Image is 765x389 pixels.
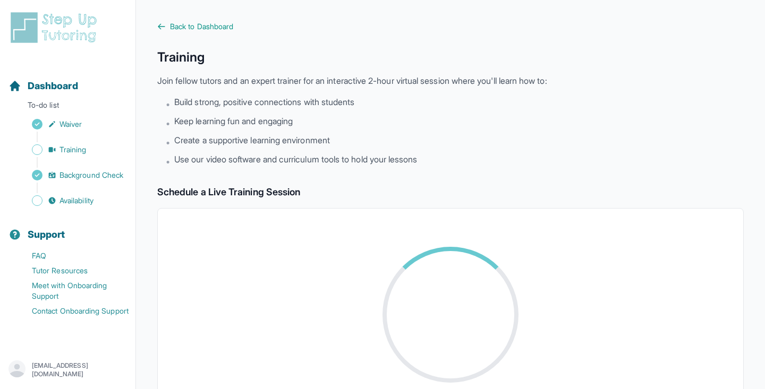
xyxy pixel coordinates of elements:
[174,153,417,166] span: Use our video software and curriculum tools to hold your lessons
[174,96,354,108] span: Build strong, positive connections with students
[8,304,135,318] a: Contact Onboarding Support
[8,168,135,183] a: Background Check
[8,11,103,45] img: logo
[174,134,330,146] span: Create a supportive learning environment
[157,49,744,66] h1: Training
[59,119,82,129] span: Waiver
[59,195,93,206] span: Availability
[59,144,87,155] span: Training
[4,100,131,115] p: To-do list
[28,227,65,242] span: Support
[166,155,170,168] span: •
[8,360,127,379] button: [EMAIL_ADDRESS][DOMAIN_NAME]
[174,115,293,127] span: Keep learning fun and engaging
[166,98,170,110] span: •
[8,248,135,263] a: FAQ
[8,79,78,93] a: Dashboard
[166,136,170,149] span: •
[8,263,135,278] a: Tutor Resources
[8,142,135,157] a: Training
[166,117,170,129] span: •
[28,79,78,93] span: Dashboard
[4,210,131,246] button: Support
[157,74,744,87] p: Join fellow tutors and an expert trainer for an interactive 2-hour virtual session where you'll l...
[8,117,135,132] a: Waiver
[8,193,135,208] a: Availability
[157,185,744,200] h2: Schedule a Live Training Session
[170,21,233,32] span: Back to Dashboard
[8,278,135,304] a: Meet with Onboarding Support
[157,21,744,32] a: Back to Dashboard
[59,170,123,180] span: Background Check
[32,361,127,378] p: [EMAIL_ADDRESS][DOMAIN_NAME]
[4,62,131,98] button: Dashboard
